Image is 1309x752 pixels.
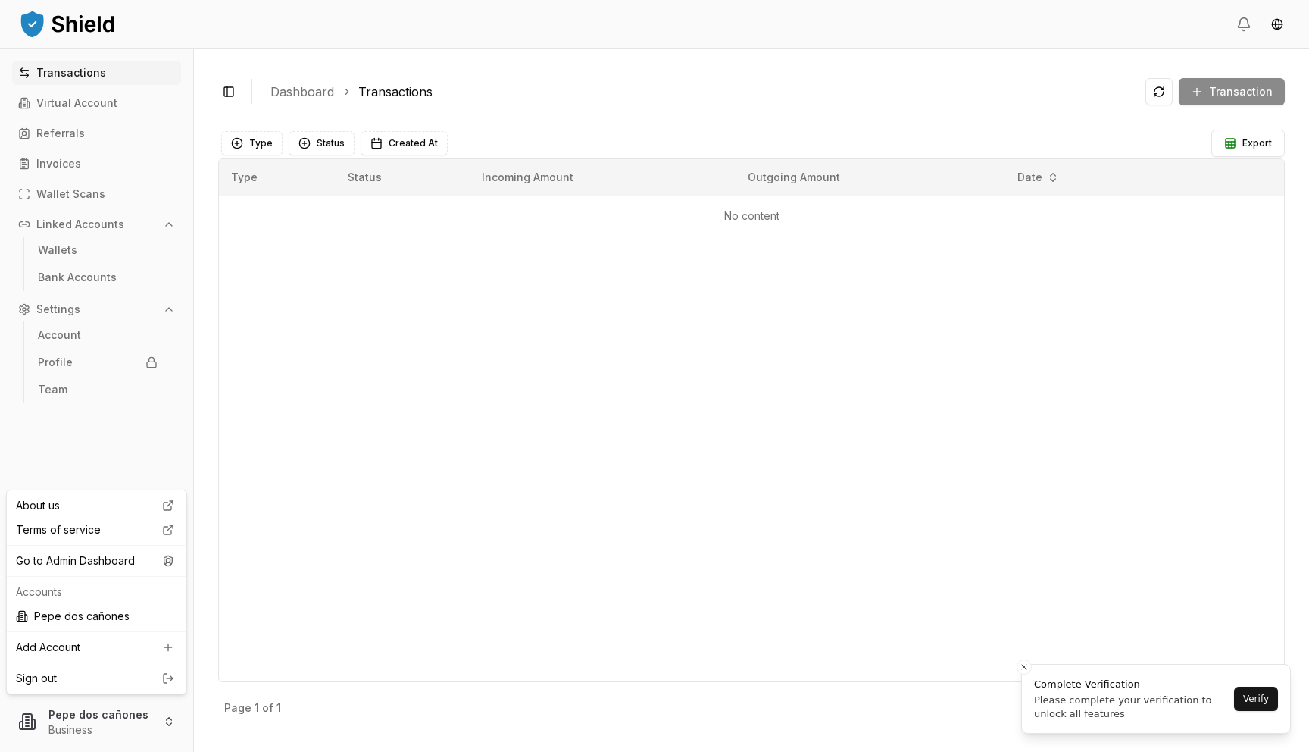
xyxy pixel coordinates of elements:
a: Add Account [10,635,183,660]
a: Terms of service [10,518,183,542]
a: Sign out [16,671,177,686]
div: Go to Admin Dashboard [10,549,183,573]
div: Pepe dos cañones [10,604,183,628]
p: Accounts [16,584,177,600]
a: About us [10,493,183,518]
